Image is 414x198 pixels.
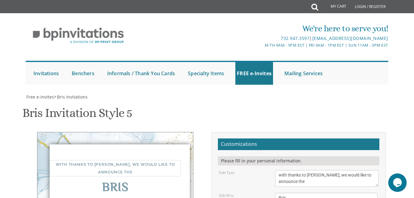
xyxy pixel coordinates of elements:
iframe: chat widget [388,173,408,192]
div: M-Th 9am - 5pm EST | Fri 9am - 1pm EST | Sun 11am - 3pm EST [147,42,388,49]
a: Benchers [70,62,96,85]
a: Mailing Services [283,62,324,85]
h1: Bris Invitation Style 5 [22,106,132,124]
img: BP Invitation Loft [26,23,131,48]
div: with thanks to [PERSON_NAME], we would like to announce the [50,160,181,177]
a: My Cart [317,1,351,13]
a: [EMAIL_ADDRESS][DOMAIN_NAME] [312,35,388,41]
span: > [54,94,88,100]
a: FREE e-Invites [235,62,273,85]
div: Please fill in your personal information. [218,156,379,165]
div: We're here to serve you! [147,22,388,35]
a: Invitations [32,62,60,85]
div: Bris [50,184,181,192]
div: | [147,35,388,42]
a: Specialty Items [186,62,226,85]
a: Free e-Invites [26,94,54,100]
h2: Customizations [218,138,379,150]
a: Informals / Thank You Cards [106,62,177,85]
a: 732.947.3597 [281,35,310,41]
a: Bris Invitations [56,94,88,100]
textarea: To enrich screen reader interactions, please activate Accessibility in Grammarly extension settings [275,170,378,187]
label: Edit Bris: [219,193,234,198]
span: Bris Invitations [57,94,88,100]
label: Edit Text: [219,170,235,175]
